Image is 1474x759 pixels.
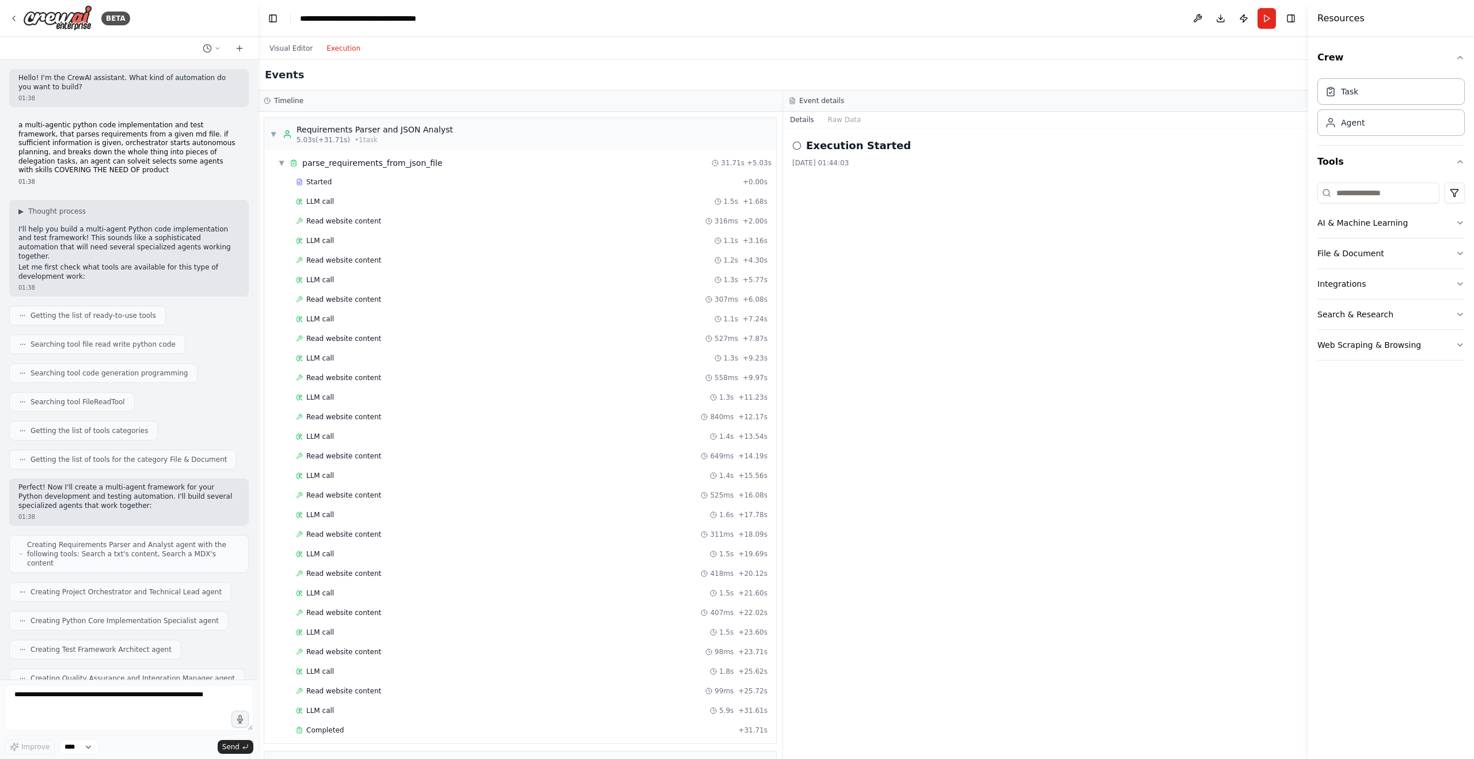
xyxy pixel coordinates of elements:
[1341,86,1358,97] div: Task
[1317,146,1465,178] button: Tools
[1317,299,1465,329] button: Search & Research
[743,236,768,245] span: + 3.16s
[738,432,768,441] span: + 13.54s
[743,197,768,206] span: + 1.68s
[5,739,55,754] button: Improve
[1317,178,1465,370] div: Tools
[710,569,734,578] span: 418ms
[710,412,734,422] span: 840ms
[738,412,768,422] span: + 12.17s
[306,647,381,656] span: Read website content
[31,674,235,683] span: Creating Quality Assurance and Integration Manager agent
[1341,117,1365,128] div: Agent
[306,549,334,559] span: LLM call
[710,530,734,539] span: 311ms
[724,197,738,206] span: 1.5s
[306,569,381,578] span: Read website content
[743,275,768,284] span: + 5.77s
[306,491,381,500] span: Read website content
[306,451,381,461] span: Read website content
[18,483,240,510] p: Perfect! Now I'll create a multi-agent framework for your Python development and testing automati...
[306,510,334,519] span: LLM call
[738,628,768,637] span: + 23.60s
[738,589,768,598] span: + 21.60s
[18,121,240,175] p: a multi-agentic python code implementation and test framework, that parses requirements from a gi...
[306,256,381,265] span: Read website content
[306,295,381,304] span: Read website content
[743,295,768,304] span: + 6.08s
[23,5,92,31] img: Logo
[719,432,734,441] span: 1.4s
[18,177,240,186] div: 01:38
[715,686,734,696] span: 99ms
[218,740,253,754] button: Send
[738,686,768,696] span: + 25.72s
[320,41,367,55] button: Execution
[738,647,768,656] span: + 23.71s
[1317,41,1465,74] button: Crew
[306,334,381,343] span: Read website content
[231,711,249,728] button: Click to speak your automation idea
[198,41,226,55] button: Switch to previous chat
[710,451,734,461] span: 649ms
[21,742,50,752] span: Improve
[18,513,240,521] div: 01:38
[738,549,768,559] span: + 19.69s
[743,217,768,226] span: + 2.00s
[28,207,86,216] span: Thought process
[719,510,734,519] span: 1.6s
[719,549,734,559] span: 1.5s
[230,41,249,55] button: Start a new chat
[18,225,240,261] p: I'll help you build a multi-agent Python code implementation and test framework! This sounds like...
[747,158,772,168] span: + 5.03s
[783,112,821,128] button: Details
[265,67,304,83] h2: Events
[265,10,281,26] button: Hide left sidebar
[738,667,768,676] span: + 25.62s
[738,393,768,402] span: + 11.23s
[719,589,734,598] span: 1.5s
[306,667,334,676] span: LLM call
[724,236,738,245] span: 1.1s
[306,197,334,206] span: LLM call
[306,608,381,617] span: Read website content
[715,217,738,226] span: 316ms
[306,726,344,735] span: Completed
[715,647,734,656] span: 98ms
[1283,10,1299,26] button: Hide right sidebar
[724,275,738,284] span: 1.3s
[18,283,240,292] div: 01:38
[738,706,768,715] span: + 31.61s
[792,158,1299,168] div: [DATE] 01:44:03
[719,706,734,715] span: 5.9s
[738,608,768,617] span: + 22.02s
[306,236,334,245] span: LLM call
[738,451,768,461] span: + 14.19s
[738,726,768,735] span: + 31.71s
[306,177,332,187] span: Started
[743,373,768,382] span: + 9.97s
[743,177,768,187] span: + 0.00s
[1317,238,1465,268] button: File & Document
[270,130,277,139] span: ▼
[306,628,334,637] span: LLM call
[31,311,156,320] span: Getting the list of ready-to-use tools
[1317,330,1465,360] button: Web Scraping & Browsing
[1317,12,1365,25] h4: Resources
[306,217,381,226] span: Read website content
[799,96,844,105] h3: Event details
[710,491,734,500] span: 525ms
[821,112,868,128] button: Raw Data
[306,412,381,422] span: Read website content
[18,207,24,216] span: ▶
[306,686,381,696] span: Read website content
[306,314,334,324] span: LLM call
[297,124,453,135] div: Requirements Parser and JSON Analyst
[31,397,125,407] span: Searching tool FileReadTool
[355,135,378,145] span: • 1 task
[724,256,738,265] span: 1.2s
[715,295,738,304] span: 307ms
[274,96,303,105] h3: Timeline
[743,314,768,324] span: + 7.24s
[18,263,240,281] p: Let me first check what tools are available for this type of development work:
